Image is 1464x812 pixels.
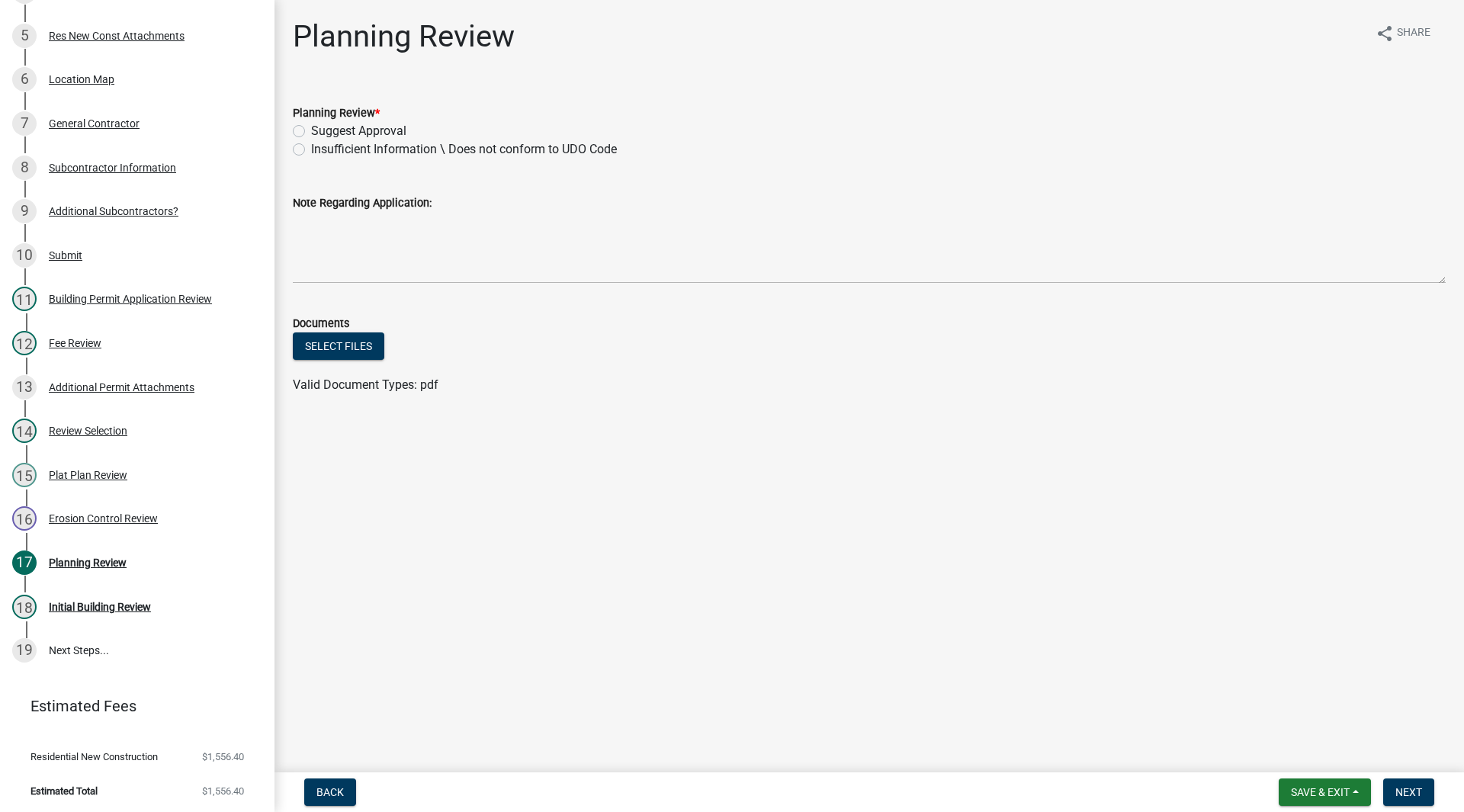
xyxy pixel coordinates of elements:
h1: Planning Review [293,18,515,55]
i: share [1376,24,1394,43]
span: Residential New Construction [30,752,158,762]
div: 19 [12,638,37,663]
span: Estimated Total [30,786,98,796]
button: Back [304,778,356,806]
div: 10 [12,243,37,268]
label: Suggest Approval [311,122,406,140]
div: 6 [12,67,37,91]
span: Save & Exit [1291,786,1350,798]
a: Estimated Fees [12,691,250,721]
div: 15 [12,463,37,487]
div: Planning Review [49,557,127,568]
div: Erosion Control Review [49,513,158,524]
span: $1,556.40 [202,752,244,762]
div: 18 [12,595,37,619]
button: Next [1383,778,1434,806]
label: Insufficient Information \ Does not conform to UDO Code [311,140,617,159]
div: Plat Plan Review [49,470,127,480]
label: Planning Review [293,108,380,119]
div: 7 [12,111,37,136]
div: Additional Permit Attachments [49,382,194,393]
label: Documents [293,319,349,329]
div: Location Map [49,74,114,85]
div: 11 [12,287,37,311]
div: Fee Review [49,338,101,348]
div: General Contractor [49,118,140,129]
span: $1,556.40 [202,786,244,796]
span: Next [1395,786,1422,798]
div: Subcontractor Information [49,162,176,173]
div: 9 [12,199,37,223]
div: 8 [12,156,37,180]
span: Valid Document Types: pdf [293,377,438,392]
div: 14 [12,419,37,443]
div: Submit [49,250,82,261]
div: 16 [12,506,37,531]
div: Res New Const Attachments [49,30,185,41]
label: Note Regarding Application: [293,198,432,209]
div: Review Selection [49,425,127,436]
button: Save & Exit [1279,778,1371,806]
span: Share [1397,24,1430,43]
div: 17 [12,550,37,575]
div: Building Permit Application Review [49,294,212,304]
div: Initial Building Review [49,602,151,612]
div: 5 [12,24,37,48]
div: 12 [12,331,37,355]
div: Additional Subcontractors? [49,206,178,217]
span: Back [316,786,344,798]
div: 13 [12,375,37,400]
button: shareShare [1363,18,1443,48]
button: Select files [293,332,384,360]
